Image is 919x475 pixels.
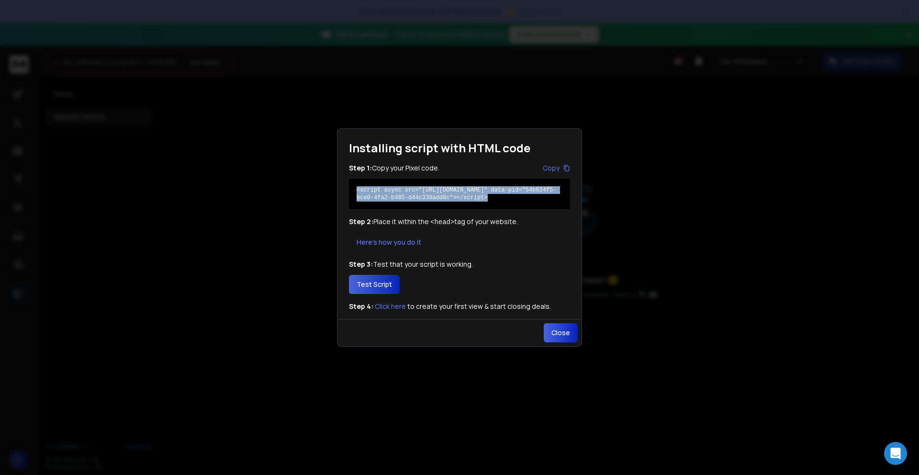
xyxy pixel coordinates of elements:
[543,163,570,173] button: Copy
[349,302,570,311] p: to create your first view & start closing deals.
[337,129,582,156] h1: Installing script with HTML code
[357,187,557,201] code: <script async src="[URL][DOMAIN_NAME]" data-pid="54b624f5-bce0-4fa2-b485-d44c330add0c"></script>
[375,302,406,311] button: Click here
[349,302,373,311] span: Step 4:
[349,275,400,294] button: Test Script
[349,260,373,269] span: Step 3:
[884,442,907,465] div: Open Intercom Messenger
[544,323,578,342] button: Close
[349,163,372,172] span: Step 1:
[349,217,373,226] span: Step 2:
[349,260,570,269] p: Test that your script is working.
[349,233,429,252] button: Here's how you do it
[349,163,439,173] p: Copy your Pixel code.
[349,217,570,227] p: Place it within the tag of your website.
[430,218,454,226] code: <head>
